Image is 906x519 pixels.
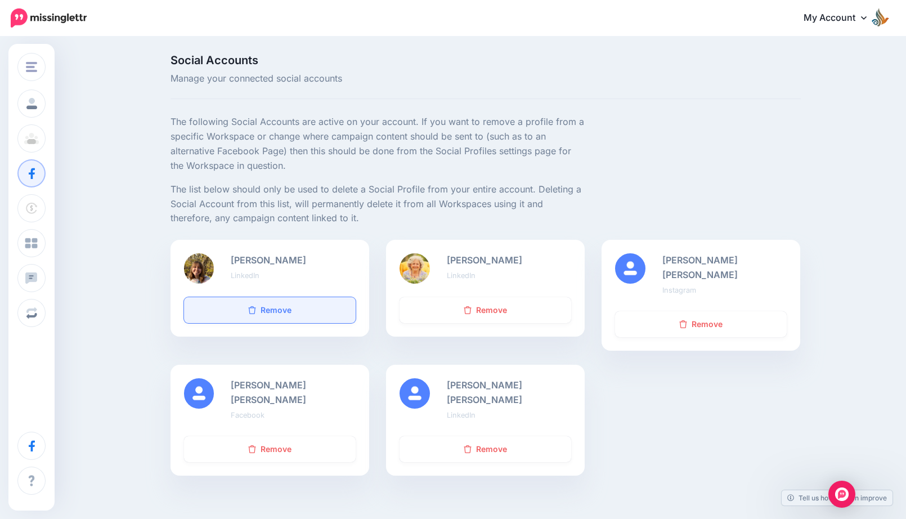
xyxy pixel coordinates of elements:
[171,182,585,226] p: The list below should only be used to delete a Social Profile from your entire account. Deleting ...
[615,253,645,284] img: user_default_image.png
[184,378,214,409] img: user_default_image.png
[231,254,306,266] b: [PERSON_NAME]
[662,286,696,294] small: Instagram
[171,55,585,66] span: Social Accounts
[171,115,585,173] p: The following Social Accounts are active on your account. If you want to remove a profile from a ...
[184,253,214,284] img: 1668018628478-73924.png
[828,481,855,508] div: Open Intercom Messenger
[400,253,430,284] img: 1516329766092-71773.png
[662,254,738,280] b: [PERSON_NAME] [PERSON_NAME]
[792,5,889,32] a: My Account
[615,311,787,337] a: Remove
[231,271,259,280] small: LinkedIn
[400,378,430,409] img: user_default_image.png
[447,271,476,280] small: LinkedIn
[11,8,87,28] img: Missinglettr
[400,297,571,323] a: Remove
[447,411,476,419] small: LinkedIn
[231,379,306,405] b: [PERSON_NAME] [PERSON_NAME]
[400,436,571,462] a: Remove
[231,411,264,419] small: Facebook
[184,436,356,462] a: Remove
[184,297,356,323] a: Remove
[447,254,522,266] b: [PERSON_NAME]
[26,62,37,72] img: menu.png
[447,379,522,405] b: [PERSON_NAME] [PERSON_NAME]
[782,490,892,505] a: Tell us how we can improve
[171,71,585,86] span: Manage your connected social accounts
